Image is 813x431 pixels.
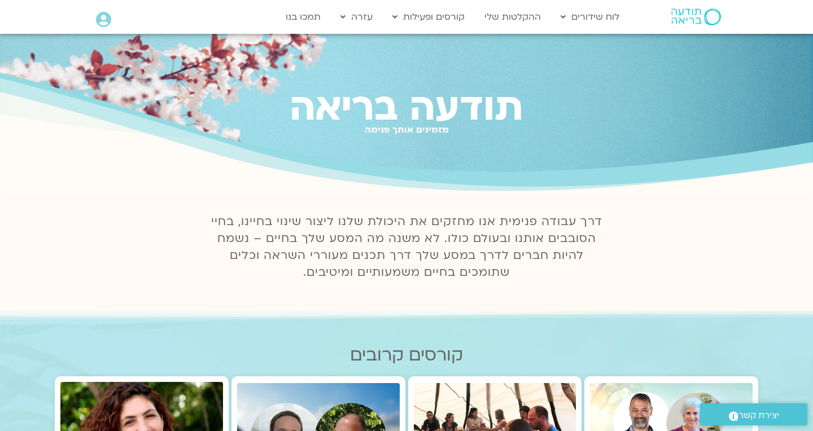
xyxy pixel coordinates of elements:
a: קורסים ופעילות [387,6,470,28]
a: תמכו בנו [280,6,326,28]
img: תודעה בריאה [671,8,721,25]
p: דרך עבודה פנימית אנו מחזקים את היכולת שלנו ליצור שינוי בחיינו, בחיי הסובבים אותנו ובעולם כולו. לא... [204,213,609,281]
h2: קורסים קרובים [55,345,758,365]
span: יצירת קשר [738,408,779,423]
a: יצירת קשר [700,403,807,425]
a: ההקלטות שלי [479,6,547,28]
a: עזרה [335,6,378,28]
a: לוח שידורים [555,6,625,28]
